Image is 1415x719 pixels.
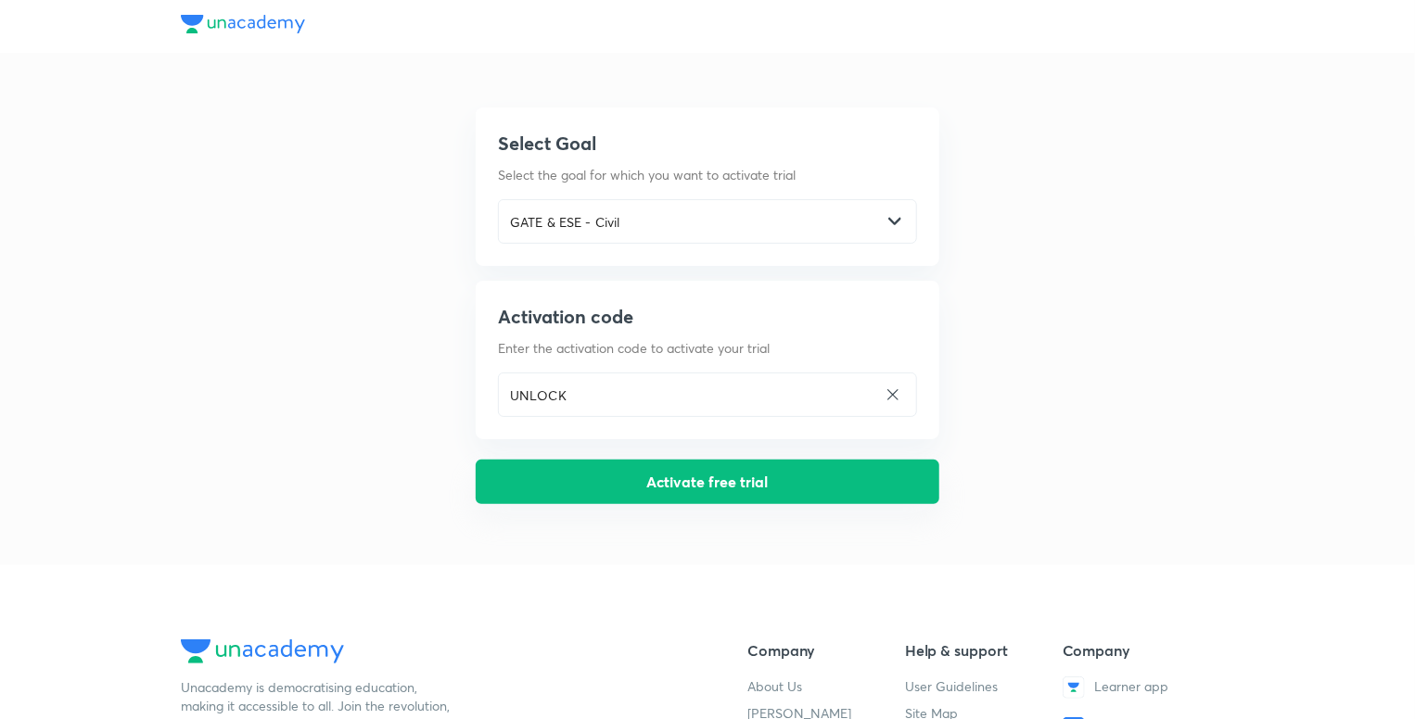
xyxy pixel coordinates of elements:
a: User Guidelines [905,677,998,695]
p: Select the goal for which you want to activate trial [498,165,917,184]
h5: Help & support [905,639,1048,662]
button: Activate free trial [476,460,939,504]
input: Select goal [499,203,881,241]
h5: Select Goal [498,130,917,158]
input: Enter activation code [499,376,877,414]
img: Unacademy [181,15,305,33]
img: Learner app [1063,676,1085,699]
p: Enter the activation code to activate your trial [498,338,917,358]
img: - [888,215,901,228]
a: Learner app [1063,676,1205,699]
h5: Activation code [498,303,917,331]
a: Unacademy [181,15,305,38]
h5: Company [1063,639,1205,662]
img: Unacademy Logo [181,639,344,663]
a: About Us [747,677,802,695]
h5: Company [747,639,890,662]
